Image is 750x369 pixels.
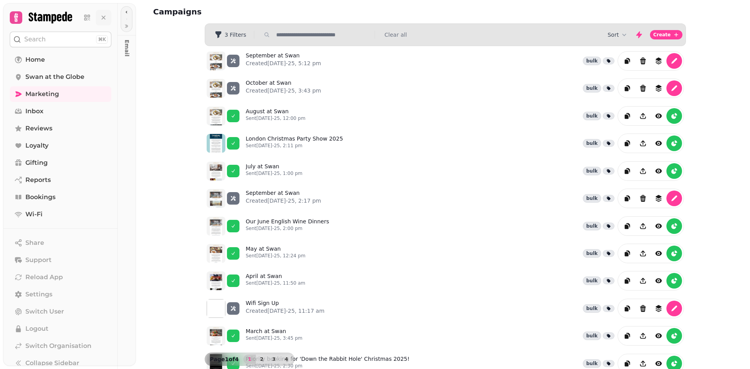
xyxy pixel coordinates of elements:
a: Switch Organisation [10,338,111,354]
span: Collapse Sidebar [25,358,79,368]
p: Created [DATE]-25, 2:17 pm [246,197,321,205]
p: Sent [DATE]-25, 2:11 pm [246,143,343,149]
h2: Campaigns [153,6,303,17]
span: Swan at the Globe [25,72,84,82]
a: September at SwanCreated[DATE]-25, 2:17 pm [246,189,321,208]
div: bulk [583,359,601,368]
div: bulk [583,276,601,285]
button: Delete [635,80,651,96]
span: 3 Filters [225,32,246,37]
button: duplicate [620,328,635,344]
a: July at SwanSent[DATE]-25, 1:00 pm [246,162,302,180]
button: reports [666,218,682,234]
button: Share campaign preview [635,246,651,261]
div: bulk [583,84,601,93]
button: Sort [607,31,628,39]
button: Share campaign preview [635,163,651,179]
span: Reviews [25,124,52,133]
a: Inbox [10,103,111,119]
a: Reports [10,172,111,188]
img: aHR0cHM6Ly9zdGFtcGVkZS1zZXJ2aWNlLXByb2QtdGVtcGxhdGUtcHJldmlld3MuczMuZXUtd2VzdC0xLmFtYXpvbmF3cy5jb... [207,217,225,235]
button: Share campaign preview [635,135,651,151]
button: Delete [635,301,651,316]
button: 2 [255,355,268,364]
a: Wi-Fi [10,207,111,222]
a: October at SwanCreated[DATE]-25, 3:43 pm [246,79,321,98]
button: 3 Filters [208,29,252,41]
button: Switch User [10,304,111,319]
div: ⌘K [96,35,108,44]
button: reports [666,163,682,179]
p: Sent [DATE]-25, 2:30 pm [246,363,409,369]
img: aHR0cHM6Ly9zdGFtcGVkZS1zZXJ2aWNlLXByb2QtdGVtcGxhdGUtcHJldmlld3MuczMuZXUtd2VzdC0xLmFtYXpvbmF3cy5jb... [207,244,225,263]
p: Sent [DATE]-25, 1:00 pm [246,170,302,176]
button: duplicate [620,135,635,151]
button: Share campaign preview [635,108,651,124]
p: Created [DATE]-25, 5:12 pm [246,59,321,67]
span: Marketing [25,89,59,99]
div: bulk [583,112,601,120]
div: bulk [583,57,601,65]
button: view [651,218,666,234]
span: Create [653,32,671,37]
span: Inbox [25,107,43,116]
button: revisions [651,191,666,206]
div: bulk [583,222,601,230]
button: reports [666,328,682,344]
a: Swan at the Globe [10,69,111,85]
button: reports [666,108,682,124]
button: reports [666,135,682,151]
button: Support [10,252,111,268]
a: Settings [10,287,111,302]
p: Sent [DATE]-25, 3:45 pm [246,335,302,341]
img: aHR0cHM6Ly9zdGFtcGVkZS1zZXJ2aWNlLXByb2QtdGVtcGxhdGUtcHJldmlld3MuczMuZXUtd2VzdC0xLmFtYXpvbmF3cy5jb... [207,134,225,153]
button: edit [666,301,682,316]
p: Sent [DATE]-25, 11:50 am [246,280,305,286]
a: Our June English Wine DinnersSent[DATE]-25, 2:00 pm [246,217,329,235]
div: bulk [583,249,601,258]
span: 2 [259,357,265,362]
a: August at SwanSent[DATE]-25, 12:00 pm [246,107,305,125]
img: aHR0cHM6Ly9zdGFtcGVkZS1zZXJ2aWNlLXByb2QtdGVtcGxhdGUtcHJldmlld3MuczMuZXUtd2VzdC0xLmFtYXpvbmF3cy5jb... [207,79,225,98]
img: aHR0cHM6Ly9zdGFtcGVkZS1zZXJ2aWNlLXByb2QtdGVtcGxhdGUtcHJldmlld3MuczMuZXUtd2VzdC0xLmFtYXpvbmF3cy5jb... [207,107,225,125]
button: view [651,328,666,344]
button: duplicate [620,246,635,261]
span: 3 [271,357,277,362]
button: Delete [635,53,651,69]
a: Loyalty [10,138,111,153]
span: 1 [246,357,253,362]
span: Support [25,255,52,265]
img: aHR0cHM6Ly9zdGFtcGVkZS1zZXJ2aWNlLXByb2QtdGVtcGxhdGUtcHJldmlld3MuczMuZXUtd2VzdC0xLmFtYXpvbmF3cy5jb... [207,52,225,70]
div: bulk [583,139,601,148]
button: revisions [651,301,666,316]
button: Search⌘K [10,32,111,47]
button: duplicate [620,218,635,234]
div: bulk [583,332,601,340]
a: April at SwanSent[DATE]-25, 11:50 am [246,272,305,289]
span: Reports [25,175,51,185]
div: bulk [583,194,601,203]
p: Created [DATE]-25, 11:17 am [246,307,325,315]
span: Gifting [25,158,48,168]
button: duplicate [620,301,635,316]
span: Bookings [25,193,55,202]
button: 4 [280,355,293,364]
a: September at SwanCreated[DATE]-25, 5:12 pm [246,52,321,70]
span: Switch User [25,307,64,316]
img: aHR0cHM6Ly9zdGFtcGVkZS1zZXJ2aWNlLXByb2QtdGVtcGxhdGUtcHJldmlld3MuczMuZXUtd2VzdC0xLmFtYXpvbmF3cy5jb... [207,326,225,345]
button: duplicate [620,80,635,96]
button: Share campaign preview [635,218,651,234]
button: duplicate [620,273,635,289]
span: Logout [25,324,48,333]
button: revisions [651,53,666,69]
a: Wifi Sign UpCreated[DATE]-25, 11:17 am [246,299,325,318]
button: duplicate [620,191,635,206]
button: duplicate [620,108,635,124]
button: Logout [10,321,111,337]
button: view [651,246,666,261]
img: aHR0cHM6Ly9zdGFtcGVkZS1zZXJ2aWNlLXByb2QtdGVtcGxhdGUtcHJldmlld3MuczMuZXUtd2VzdC0xLmFtYXpvbmF3cy5jb... [207,271,225,290]
p: Sent [DATE]-25, 2:00 pm [246,225,329,232]
span: Loyalty [25,141,48,150]
button: Clear all [384,31,407,39]
span: Home [25,55,45,64]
